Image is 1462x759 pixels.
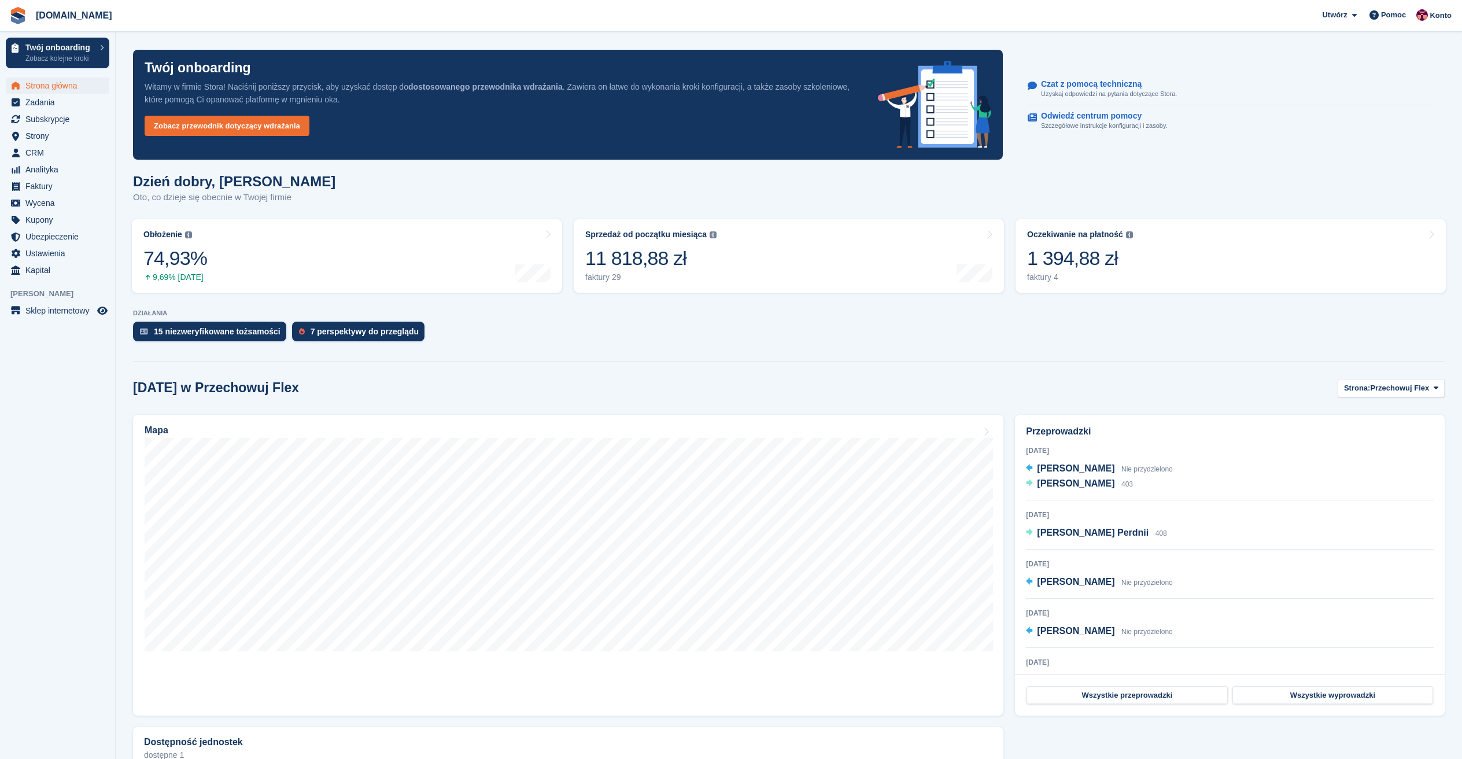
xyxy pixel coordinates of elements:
span: Subskrypcje [25,111,95,127]
span: Analityka [25,161,95,178]
img: Mateusz Kacwin [1416,9,1428,21]
span: Nie przydzielono [1121,579,1173,587]
span: Przechowuj Flex [1370,382,1429,394]
a: menu [6,94,109,110]
span: Utwórz [1322,9,1347,21]
p: Szczegółowe instrukcje konfiguracji i zasoby. [1041,121,1168,131]
div: [DATE] [1026,445,1434,456]
p: Uzyskaj odpowiedzi na pytania dotyczące Stora. [1041,89,1177,99]
span: Strona: [1344,382,1371,394]
span: Nie przydzielono [1121,628,1173,636]
p: Zobacz kolejne kroki [25,53,94,64]
a: menu [6,212,109,228]
div: [DATE] [1026,608,1434,618]
a: Obłożenie 74,93% 9,69% [DATE] [132,219,562,293]
a: [PERSON_NAME] Nie przydzielono [1026,462,1172,477]
a: Twój onboarding Zobacz kolejne kroki [6,38,109,68]
a: Podgląd sklepu [95,304,109,318]
img: onboarding-info-6c161a55d2c0e0a8cae90662b2fe09162a5109e8cc188191df67fb4f79e88e88.svg [878,61,991,148]
span: Konto [1430,10,1452,21]
p: dostępne 1 [144,751,992,759]
a: Zobacz przewodnik dotyczący wdrażania [145,116,309,136]
span: 403 [1121,480,1133,488]
div: 7 perspektywy do przeglądu [311,327,419,336]
a: menu [6,111,109,127]
a: menu [6,303,109,319]
p: Witamy w firmie Stora! Naciśnij poniższy przycisk, aby uzyskać dostęp do . Zawiera on łatwe do wy... [145,80,859,106]
span: Strona główna [25,78,95,94]
span: Pomoc [1381,9,1406,21]
p: Twój onboarding [25,43,94,51]
a: menu [6,145,109,161]
a: Sprzedaż od początku miesiąca 11 818,88 zł faktury 29 [574,219,1004,293]
a: menu [6,262,109,278]
a: menu [6,161,109,178]
span: [PERSON_NAME] [1037,478,1114,488]
a: Wszystkie przeprowadzki [1027,686,1227,705]
div: 9,69% [DATE] [143,272,207,282]
span: CRM [25,145,95,161]
span: Ustawienia [25,245,95,261]
p: DZIAŁANIA [133,310,1445,317]
img: prospect-51fa495bee0391a8d652442698ab0144808aea92771e9ea1ae160a38d050c398.svg [299,328,305,335]
a: [PERSON_NAME] Perdnii 408 [1026,526,1166,541]
p: Twój onboarding [145,61,251,75]
span: Strony [25,128,95,144]
img: verify_identity-adf6edd0f0f0b5bbfe63781bf79b02c33cf7c696d77639b501bdc392416b5a36.svg [140,328,148,335]
h1: Dzień dobry, [PERSON_NAME] [133,174,335,189]
button: Strona: Przechowuj Flex [1338,379,1445,398]
a: menu [6,229,109,245]
div: Oczekiwanie na płatność [1027,230,1123,240]
div: 11 818,88 zł [585,246,717,270]
img: icon-info-grey-7440780725fd019a000dd9b08b2336e03edf1995a4989e88bcd33f0948082b44.svg [1126,231,1133,238]
a: menu [6,128,109,144]
span: 408 [1155,529,1167,537]
h2: [DATE] w Przechowuj Flex [133,380,299,396]
div: faktury 29 [585,272,717,282]
p: Odwiedź centrum pomocy [1041,111,1158,121]
a: menu [6,178,109,194]
div: Sprzedaż od początku miesiąca [585,230,707,240]
img: icon-info-grey-7440780725fd019a000dd9b08b2336e03edf1995a4989e88bcd33f0948082b44.svg [710,231,717,238]
a: menu [6,195,109,211]
span: [PERSON_NAME] Perdnii [1037,528,1149,537]
span: Nie przydzielono [1121,465,1173,473]
h2: Przeprowadzki [1026,425,1434,439]
a: Czat z pomocą techniczną Uzyskaj odpowiedzi na pytania dotyczące Stora. [1028,73,1434,105]
a: menu [6,78,109,94]
div: 74,93% [143,246,207,270]
span: Faktury [25,178,95,194]
span: Ubezpieczenie [25,229,95,245]
img: stora-icon-8386f47178a22dfd0bd8f6a31ec36ba5ce8667c1dd55bd0f319d3a0aa187defe.svg [9,7,27,24]
a: 15 niezweryfikowane tożsamości [133,322,292,347]
a: [PERSON_NAME] 403 [1026,477,1133,492]
span: Zadania [25,94,95,110]
p: Oto, co dzieje się obecnie w Twojej firmie [133,191,335,204]
div: [DATE] [1026,657,1434,668]
span: [PERSON_NAME] [1037,626,1114,636]
span: Kupony [25,212,95,228]
span: Wycena [25,195,95,211]
span: Kapitał [25,262,95,278]
a: Odwiedź centrum pomocy Szczegółowe instrukcje konfiguracji i zasoby. [1028,105,1434,137]
a: [PERSON_NAME] Nie przydzielono [1026,575,1172,590]
a: Oczekiwanie na płatność 1 394,88 zł faktury 4 [1016,219,1446,293]
h2: Mapa [145,425,168,436]
strong: dostosowanego przewodnika wdrażania [408,82,563,91]
img: icon-info-grey-7440780725fd019a000dd9b08b2336e03edf1995a4989e88bcd33f0948082b44.svg [185,231,192,238]
a: menu [6,245,109,261]
div: 1 394,88 zł [1027,246,1133,270]
a: [DOMAIN_NAME] [31,6,117,25]
span: [PERSON_NAME] [10,288,115,300]
div: [DATE] [1026,510,1434,520]
a: Wszystkie wyprowadzki [1232,686,1433,705]
div: Obłożenie [143,230,182,240]
h2: Dostępność jednostek [144,737,243,747]
div: [DATE] [1026,559,1434,569]
span: Sklep internetowy [25,303,95,319]
a: [PERSON_NAME] Nie przydzielono [1026,624,1172,639]
a: 7 perspektywy do przeglądu [292,322,431,347]
span: [PERSON_NAME] [1037,577,1114,587]
a: Mapa [133,415,1003,716]
span: [PERSON_NAME] [1037,463,1114,473]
